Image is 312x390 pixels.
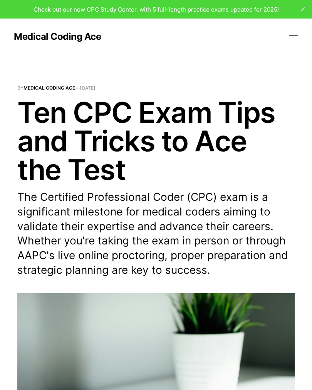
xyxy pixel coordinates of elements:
[17,190,295,278] p: The Certified Professional Coder (CPC) exam is a significant milestone for medical coders aiming ...
[34,6,279,13] span: Check out our new CPC Study Center, with 5 full-length practice exams updated for 2025!
[17,86,295,90] span: By —
[23,85,75,91] a: Medical Coding Ace
[184,352,312,390] iframe: portal-trigger
[297,3,309,15] button: close
[80,85,96,91] time: [DATE]
[14,32,101,41] a: Medical Coding Ace
[17,98,295,184] h1: Ten CPC Exam Tips and Tricks to Ace the Test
